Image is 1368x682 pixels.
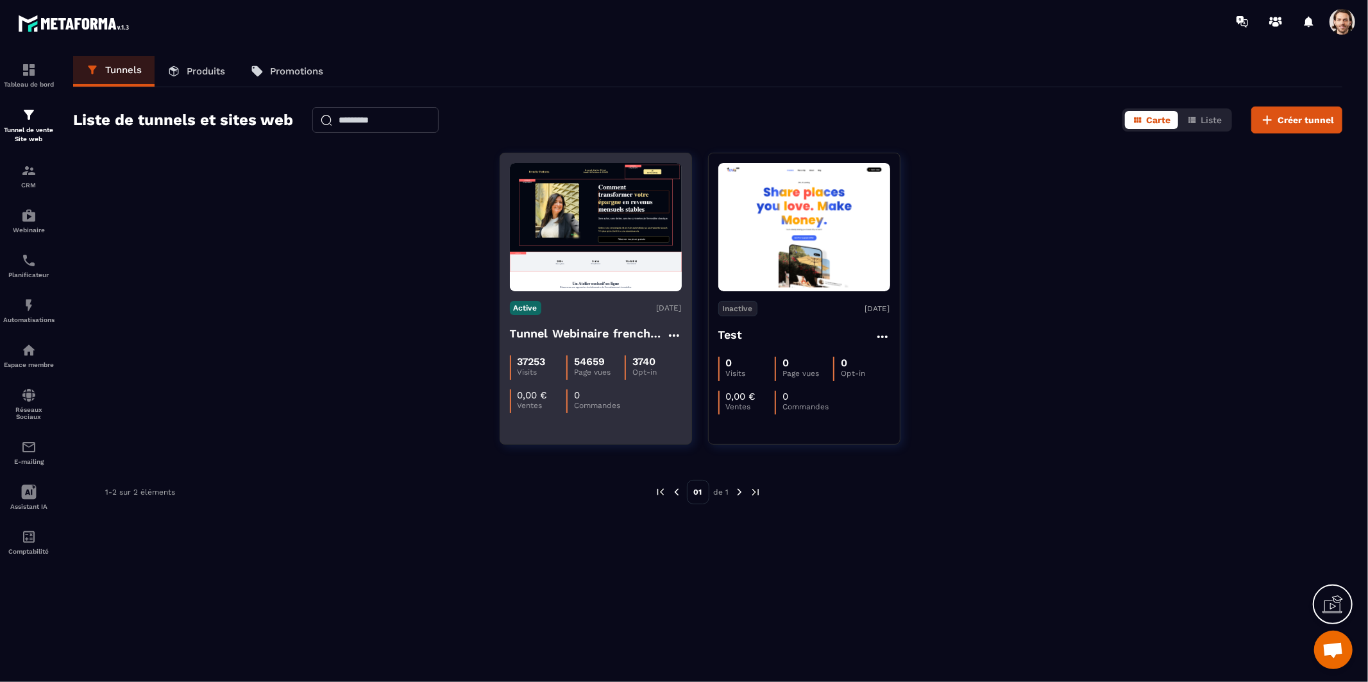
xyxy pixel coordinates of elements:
img: prev [671,486,682,498]
img: image [718,167,890,288]
img: image [510,163,682,291]
img: formation [21,62,37,78]
p: 0,00 € [518,389,548,401]
p: Inactive [718,301,757,316]
p: Commandes [574,401,623,410]
p: 0 [574,389,580,401]
button: Carte [1125,111,1178,129]
img: logo [18,12,133,35]
a: Promotions [238,56,336,87]
p: Promotions [270,65,323,77]
p: Ventes [518,401,566,410]
img: social-network [21,388,37,403]
a: Produits [155,56,238,87]
span: Carte [1146,115,1170,125]
p: Planificateur [3,271,55,278]
p: Opt-in [632,368,681,377]
p: Opt-in [841,369,890,378]
p: Commandes [782,402,831,411]
p: de 1 [714,487,729,497]
img: automations [21,343,37,358]
a: automationsautomationsWebinaire [3,198,55,243]
p: 0 [782,391,788,402]
p: Espace membre [3,361,55,368]
p: Visits [726,369,775,378]
img: automations [21,208,37,223]
a: automationsautomationsAutomatisations [3,288,55,333]
a: Assistant IA [3,475,55,520]
p: 0,00 € [726,391,756,402]
img: prev [655,486,666,498]
p: Tableau de bord [3,81,55,88]
img: next [734,486,745,498]
p: E-mailing [3,458,55,465]
p: 54659 [574,355,605,368]
p: Tunnels [105,64,142,76]
h2: Liste de tunnels et sites web [73,107,293,133]
p: Page vues [574,368,625,377]
p: 0 [782,357,789,369]
p: [DATE] [865,304,890,313]
p: Ventes [726,402,775,411]
a: emailemailE-mailing [3,430,55,475]
p: Automatisations [3,316,55,323]
span: Liste [1201,115,1222,125]
p: 3740 [632,355,655,368]
img: formation [21,107,37,123]
img: automations [21,298,37,313]
p: Page vues [782,369,833,378]
p: Active [510,301,541,315]
h4: Test [718,326,743,344]
div: Mở cuộc trò chuyện [1314,631,1353,669]
img: formation [21,163,37,178]
p: 0 [841,357,847,369]
p: Visits [518,368,566,377]
a: formationformationTunnel de vente Site web [3,98,55,153]
p: 0 [726,357,732,369]
img: scheduler [21,253,37,268]
p: [DATE] [657,303,682,312]
p: Assistant IA [3,503,55,510]
img: next [750,486,761,498]
p: Produits [187,65,225,77]
a: Tunnels [73,56,155,87]
span: Créer tunnel [1278,114,1334,126]
a: formationformationCRM [3,153,55,198]
p: 1-2 sur 2 éléments [105,488,175,497]
p: 01 [687,480,709,504]
p: Réseaux Sociaux [3,406,55,420]
a: formationformationTableau de bord [3,53,55,98]
p: 37253 [518,355,546,368]
a: social-networksocial-networkRéseaux Sociaux [3,378,55,430]
h4: Tunnel Webinaire frenchy partners [510,325,666,343]
p: CRM [3,182,55,189]
button: Créer tunnel [1251,107,1342,133]
p: Webinaire [3,226,55,234]
p: Tunnel de vente Site web [3,126,55,144]
a: accountantaccountantComptabilité [3,520,55,565]
p: Comptabilité [3,548,55,555]
img: email [21,439,37,455]
button: Liste [1179,111,1229,129]
a: automationsautomationsEspace membre [3,333,55,378]
a: schedulerschedulerPlanificateur [3,243,55,288]
img: accountant [21,529,37,545]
